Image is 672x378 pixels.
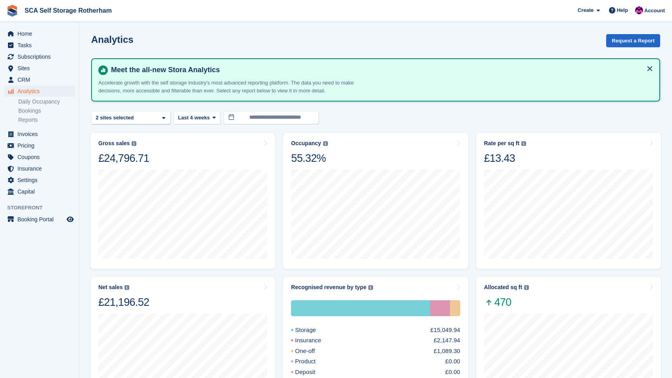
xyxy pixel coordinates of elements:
[98,295,149,309] div: £21,196.52
[291,152,327,165] div: 55.32%
[4,63,75,74] a: menu
[7,204,79,212] span: Storefront
[368,285,373,290] img: icon-info-grey-7440780725fd019a000dd9b08b2336e03edf1995a4989e88bcd33f0948082b44.svg
[606,34,660,47] button: Request a Report
[17,40,65,51] span: Tasks
[291,357,335,366] div: Product
[434,347,460,356] div: £1,089.30
[17,129,65,140] span: Invoices
[484,140,519,147] div: Rate per sq ft
[445,368,460,377] div: £0.00
[4,28,75,39] a: menu
[17,28,65,39] span: Home
[445,357,460,366] div: £0.00
[291,368,334,377] div: Deposit
[4,163,75,174] a: menu
[98,140,130,147] div: Gross sales
[4,129,75,140] a: menu
[174,111,220,124] button: Last 4 weeks
[21,4,115,17] a: SCA Self Storage Rotherham
[4,214,75,225] a: menu
[17,152,65,163] span: Coupons
[17,51,65,62] span: Subscriptions
[4,140,75,151] a: menu
[291,284,366,291] div: Recognised revenue by type
[4,175,75,186] a: menu
[124,285,129,290] img: icon-info-grey-7440780725fd019a000dd9b08b2336e03edf1995a4989e88bcd33f0948082b44.svg
[4,86,75,97] a: menu
[617,6,628,14] span: Help
[524,285,529,290] img: icon-info-grey-7440780725fd019a000dd9b08b2336e03edf1995a4989e88bcd33f0948082b44.svg
[291,326,335,335] div: Storage
[291,336,340,345] div: Insurance
[291,140,321,147] div: Occupancy
[430,300,450,316] div: Insurance
[17,175,65,186] span: Settings
[17,86,65,97] span: Analytics
[521,141,526,146] img: icon-info-grey-7440780725fd019a000dd9b08b2336e03edf1995a4989e88bcd33f0948082b44.svg
[4,74,75,85] a: menu
[484,284,522,291] div: Allocated sq ft
[17,74,65,85] span: CRM
[17,214,65,225] span: Booking Portal
[431,326,460,335] div: £15,049.94
[17,163,65,174] span: Insurance
[4,152,75,163] a: menu
[635,6,643,14] img: Sam Chapman
[17,63,65,74] span: Sites
[98,152,149,165] div: £24,796.71
[578,6,594,14] span: Create
[4,186,75,197] a: menu
[323,141,328,146] img: icon-info-grey-7440780725fd019a000dd9b08b2336e03edf1995a4989e88bcd33f0948082b44.svg
[94,114,137,122] div: 2 sites selected
[17,186,65,197] span: Capital
[434,336,460,345] div: £2,147.94
[98,284,123,291] div: Net sales
[98,79,376,94] p: Accelerate growth with the self storage industry's most advanced reporting platform. The data you...
[18,98,75,106] a: Daily Occupancy
[6,5,18,17] img: stora-icon-8386f47178a22dfd0bd8f6a31ec36ba5ce8667c1dd55bd0f319d3a0aa187defe.svg
[4,40,75,51] a: menu
[178,114,210,122] span: Last 4 weeks
[4,51,75,62] a: menu
[18,107,75,115] a: Bookings
[108,65,653,75] h4: Meet the all-new Stora Analytics
[291,300,430,316] div: Storage
[644,7,665,15] span: Account
[450,300,460,316] div: One-off
[484,295,529,309] span: 470
[132,141,136,146] img: icon-info-grey-7440780725fd019a000dd9b08b2336e03edf1995a4989e88bcd33f0948082b44.svg
[18,116,75,124] a: Reports
[65,215,75,224] a: Preview store
[91,34,134,45] h2: Analytics
[291,347,334,356] div: One-off
[17,140,65,151] span: Pricing
[484,152,526,165] div: £13.43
